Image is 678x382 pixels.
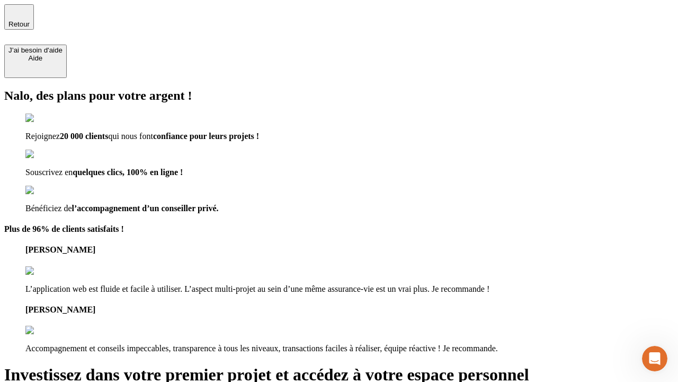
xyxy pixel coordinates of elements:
span: Retour [8,20,30,28]
span: 20 000 clients [60,132,109,141]
button: J’ai besoin d'aideAide [4,45,67,78]
img: checkmark [25,114,71,123]
span: confiance pour leurs projets ! [153,132,259,141]
img: reviews stars [25,326,78,335]
h4: [PERSON_NAME] [25,245,674,255]
div: J’ai besoin d'aide [8,46,63,54]
p: L’application web est fluide et facile à utiliser. L’aspect multi-projet au sein d’une même assur... [25,284,674,294]
span: qui nous font [108,132,153,141]
h2: Nalo, des plans pour votre argent ! [4,89,674,103]
span: Bénéficiez de [25,204,72,213]
p: Accompagnement et conseils impeccables, transparence à tous les niveaux, transactions faciles à r... [25,344,674,353]
span: l’accompagnement d’un conseiller privé. [72,204,219,213]
img: checkmark [25,150,71,159]
img: checkmark [25,186,71,195]
h4: [PERSON_NAME] [25,305,674,315]
span: Rejoignez [25,132,60,141]
img: reviews stars [25,266,78,276]
h4: Plus de 96% de clients satisfaits ! [4,224,674,234]
span: quelques clics, 100% en ligne ! [73,168,183,177]
iframe: Intercom live chat [642,346,667,371]
button: Retour [4,4,34,30]
div: Aide [8,54,63,62]
span: Souscrivez en [25,168,73,177]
